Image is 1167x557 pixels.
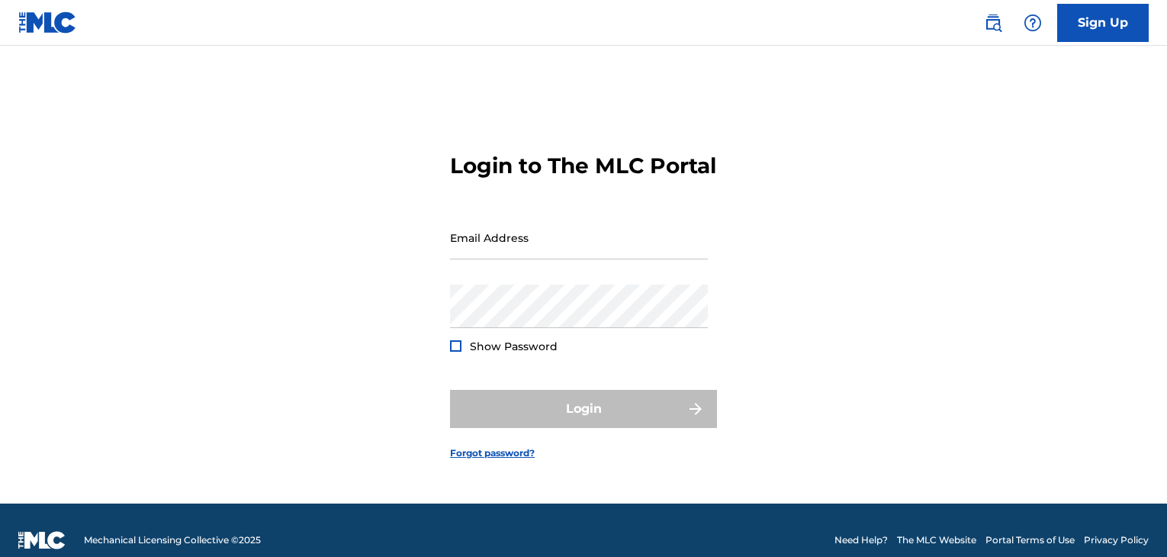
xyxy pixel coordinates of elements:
[450,153,716,179] h3: Login to The MLC Portal
[470,340,558,353] span: Show Password
[1024,14,1042,32] img: help
[834,533,888,547] a: Need Help?
[978,8,1008,38] a: Public Search
[984,14,1002,32] img: search
[985,533,1075,547] a: Portal Terms of Use
[1018,8,1048,38] div: Help
[1057,4,1149,42] a: Sign Up
[450,446,535,460] a: Forgot password?
[897,533,976,547] a: The MLC Website
[84,533,261,547] span: Mechanical Licensing Collective © 2025
[18,531,66,549] img: logo
[1091,484,1167,557] iframe: Chat Widget
[1084,533,1149,547] a: Privacy Policy
[18,11,77,34] img: MLC Logo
